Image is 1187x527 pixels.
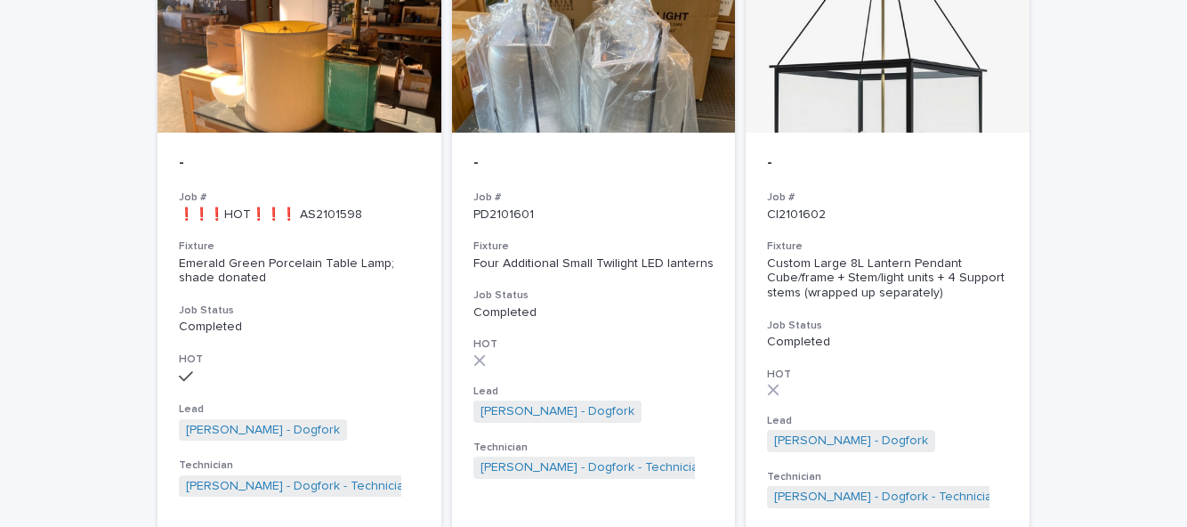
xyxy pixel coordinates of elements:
h3: Job # [767,191,1008,205]
h3: Lead [767,414,1008,428]
p: Completed [473,305,715,320]
p: PD2101601 [473,207,715,223]
h3: Fixture [767,239,1008,254]
h3: Job Status [767,319,1008,333]
h3: Job Status [473,288,715,303]
a: [PERSON_NAME] - Dogfork [186,423,340,438]
div: Custom Large 8L Lantern Pendant Cube/frame + Stem/light units + 4 Support stems (wrapped up separ... [767,256,1008,301]
h3: Job Status [179,304,420,318]
p: Completed [767,335,1008,350]
h3: HOT [767,368,1008,382]
h3: Technician [179,458,420,473]
h3: Fixture [473,239,715,254]
p: Completed [179,320,420,335]
h3: Technician [767,470,1008,484]
a: [PERSON_NAME] - Dogfork [480,404,634,419]
a: [PERSON_NAME] - Dogfork - Technician [480,460,706,475]
h3: Lead [179,402,420,417]
p: - [473,154,715,174]
h3: Job # [473,191,715,205]
h3: HOT [179,353,420,367]
h3: Job # [179,191,420,205]
a: [PERSON_NAME] - Dogfork - Technician [774,490,999,505]
a: [PERSON_NAME] - Dogfork - Technician [186,479,411,494]
h3: Technician [473,441,715,455]
h3: Lead [473,385,715,399]
h3: HOT [473,337,715,352]
div: Four Additional Small Twilight LED lanterns [473,256,715,272]
a: [PERSON_NAME] - Dogfork [774,434,928,449]
p: - [179,154,420,174]
p: CI2101602 [767,207,1008,223]
p: ❗❗❗HOT❗❗❗ AS2101598 [179,207,420,223]
div: Emerald Green Porcelain Table Lamp; shade donated [179,256,420,287]
p: - [767,154,1008,174]
h3: Fixture [179,239,420,254]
